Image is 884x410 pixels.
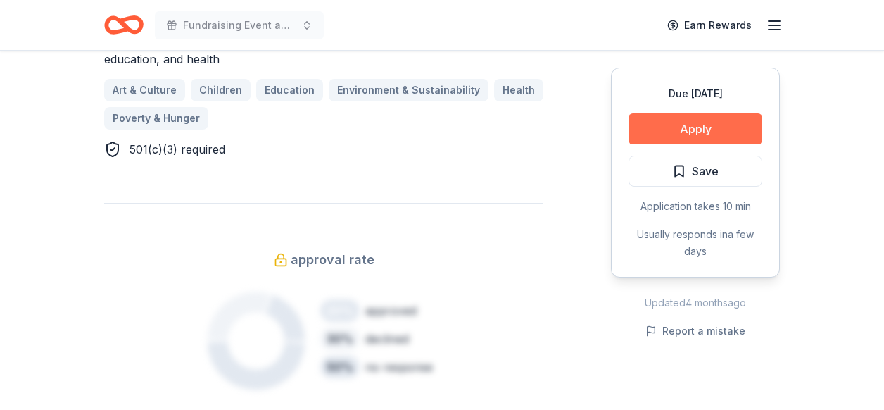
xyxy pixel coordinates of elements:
span: Save [692,162,719,180]
span: Art & Culture [113,82,177,99]
span: Fundraising Event and Auction [183,17,296,34]
span: 501(c)(3) required [130,142,225,156]
a: Poverty & Hunger [104,107,208,130]
div: Usually responds in a few days [629,226,762,260]
div: Updated 4 months ago [611,294,780,311]
div: approved [365,302,417,319]
a: Earn Rewards [659,13,760,38]
span: Children [199,82,242,99]
div: declined [365,330,409,347]
a: Health [494,79,543,101]
a: Children [191,79,251,101]
span: Environment & Sustainability [337,82,480,99]
span: approval rate [291,249,374,271]
button: Fundraising Event and Auction [155,11,324,39]
div: no response [365,359,433,375]
span: Poverty & Hunger [113,110,200,127]
div: Application takes 10 min [629,198,762,215]
a: Education [256,79,323,101]
span: Health [503,82,535,99]
button: Report a mistake [645,323,745,340]
div: 30 % [320,328,360,350]
div: 50 % [320,356,360,378]
span: Education [265,82,315,99]
a: Art & Culture [104,79,185,101]
div: 20 % [320,299,360,322]
button: Apply [629,113,762,144]
a: Environment & Sustainability [329,79,488,101]
button: Save [629,156,762,187]
a: Home [104,8,144,42]
div: Due [DATE] [629,85,762,102]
